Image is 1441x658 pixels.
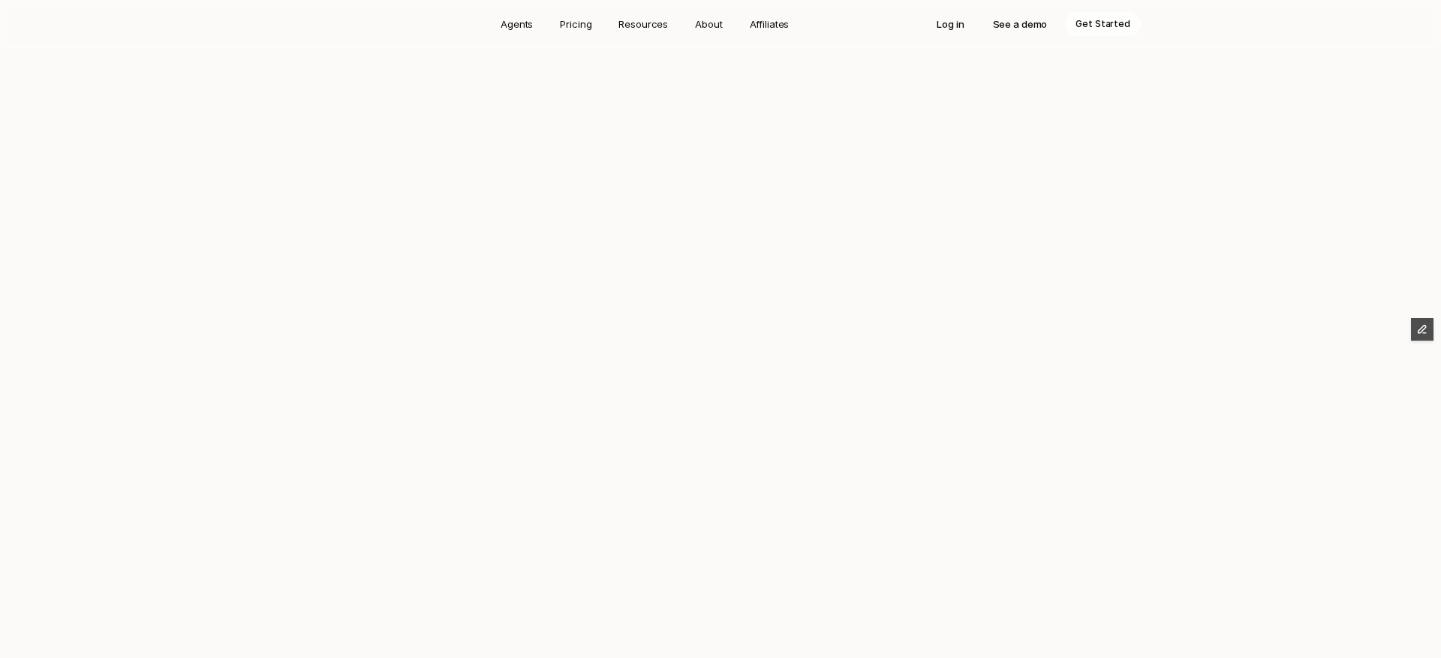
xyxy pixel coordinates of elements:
a: Resources [609,12,677,36]
a: Watch Demo [725,263,811,290]
p: Affiliates [750,17,790,32]
a: Get Started [1065,12,1141,36]
p: Get Started [643,269,700,284]
p: Resources [618,17,668,32]
p: Log in [937,17,964,32]
p: Agents [501,17,533,32]
p: Watch Demo [739,269,798,284]
a: About [686,12,731,36]
p: AI Agents to automate the for . From trade intelligence, demand forecasting, lead generation, lea... [510,144,931,242]
p: Pricing [560,17,591,32]
a: Pricing [551,12,600,36]
a: Affiliates [741,12,799,36]
p: About [695,17,722,32]
button: Edit Framer Content [1411,318,1433,341]
a: See a demo [982,12,1058,36]
strong: entire Lead-to-Cash cycle [541,146,870,181]
h1: AI Agents for Supply Chain Managers [390,84,1051,126]
strong: Manufacturers & Commodity traders [592,166,828,181]
p: See a demo [993,17,1048,32]
a: Log in [926,12,974,36]
a: Get Started [630,263,714,290]
p: Get Started [1075,17,1130,32]
a: Agents [492,12,542,36]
